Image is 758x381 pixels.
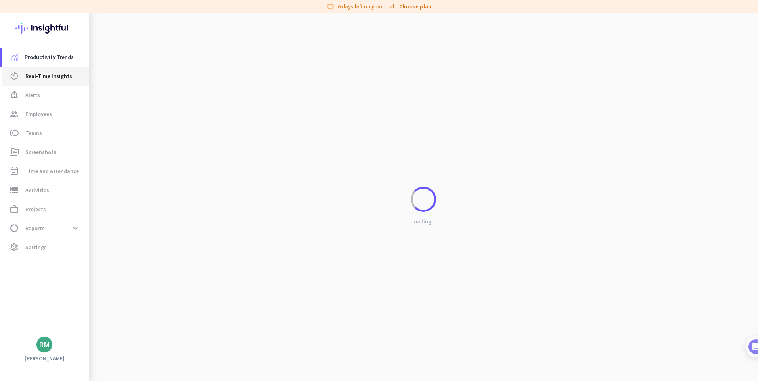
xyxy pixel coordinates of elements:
i: notification_important [10,90,19,100]
i: label [327,2,335,10]
a: av_timerReal-Time Insights [2,67,89,86]
i: event_note [10,166,19,176]
a: groupEmployees [2,105,89,124]
div: RM [39,341,50,349]
i: work_outline [10,204,19,214]
a: event_noteTime and Attendance [2,162,89,181]
a: perm_mediaScreenshots [2,143,89,162]
i: toll [10,128,19,138]
a: settingsSettings [2,238,89,257]
img: Insightful logo [15,13,73,44]
span: Settings [25,242,47,252]
span: Real-Time Insights [25,71,72,81]
span: Employees [25,109,52,119]
span: Alerts [25,90,40,100]
p: Loading... [411,218,436,225]
i: av_timer [10,71,19,81]
span: Activities [25,185,49,195]
span: Time and Attendance [25,166,79,176]
span: Projects [25,204,46,214]
i: group [10,109,19,119]
span: Reports [25,223,45,233]
a: work_outlineProjects [2,200,89,219]
span: Screenshots [25,147,56,157]
a: data_usageReportsexpand_more [2,219,89,238]
a: menu-itemProductivity Trends [2,48,89,67]
i: storage [10,185,19,195]
i: perm_media [10,147,19,157]
span: Productivity Trends [25,52,74,62]
a: Choose plan [399,2,431,10]
button: expand_more [68,221,82,235]
a: notification_importantAlerts [2,86,89,105]
a: tollTeams [2,124,89,143]
a: storageActivities [2,181,89,200]
i: settings [10,242,19,252]
i: data_usage [10,223,19,233]
img: menu-item [11,53,18,61]
span: Teams [25,128,42,138]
